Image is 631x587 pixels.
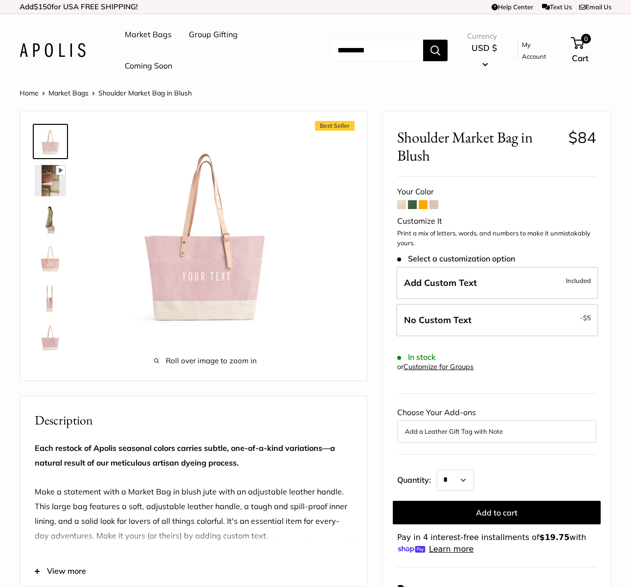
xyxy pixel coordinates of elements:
[98,126,313,340] img: Shoulder Market Bag in Blush
[315,121,355,131] span: Best Seller
[35,411,352,430] h2: Description
[35,322,66,353] img: Shoulder Market Bag in Blush
[125,27,172,42] a: Market Bags
[396,267,598,299] label: Add Custom Text
[33,320,68,355] a: Shoulder Market Bag in Blush
[33,163,68,198] a: Shoulder Market Bag in Blush
[396,304,598,336] label: Leave Blank
[580,312,591,324] span: -
[397,229,596,248] p: Print a mix of letters, words, and numbers to make it unmistakably yours.
[393,501,601,524] button: Add to cart
[397,467,437,491] label: Quantity:
[568,128,596,147] span: $84
[405,425,588,437] button: Add a Leather Gift Tag with Note
[35,441,352,543] p: Make a statement with a Market Bag in blush jute with an adjustable leather handle. This large ba...
[404,362,473,371] a: Customize for Groups
[542,3,572,11] a: Text Us
[397,360,473,374] div: or
[20,43,86,57] img: Apolis
[48,89,89,97] a: Market Bags
[35,204,66,235] img: Shoulder Market Bag in Blush
[467,40,501,71] button: USD $
[522,39,555,63] a: My Account
[125,59,172,73] a: Coming Soon
[583,314,591,322] span: $5
[35,443,335,468] strong: Each restock of Apolis seasonal colors carries subtle, one-of-a-kind variations—a natural result ...
[33,124,68,159] a: Shoulder Market Bag in Blush
[572,35,611,66] a: 0 Cart
[397,185,596,199] div: Your Color
[33,241,68,277] a: Shoulder Market Bag in Blush
[47,564,86,579] span: View more
[581,34,591,44] span: 0
[189,27,238,42] a: Group Gifting
[20,89,39,97] a: Home
[35,126,66,157] img: Shoulder Market Bag in Blush
[397,128,561,164] span: Shoulder Market Bag in Blush
[397,254,515,263] span: Select a customization option
[98,89,192,97] span: Shoulder Market Bag in Blush
[98,354,313,368] span: Roll over image to zoom in
[33,202,68,237] a: Shoulder Market Bag in Blush
[34,2,51,11] span: $150
[20,87,192,99] nav: Breadcrumb
[404,277,477,288] span: Add Custom Text
[404,314,472,326] span: No Custom Text
[33,281,68,316] a: Shoulder Market Bag in Blush
[423,40,448,61] button: Search
[397,405,596,443] div: Choose Your Add-ons
[397,214,596,229] div: Customize It
[397,352,436,362] span: In stock
[467,29,501,43] span: Currency
[492,3,533,11] a: Help Center
[35,165,66,196] img: Shoulder Market Bag in Blush
[20,556,367,587] button: View more
[566,275,591,286] span: Included
[579,3,611,11] a: Email Us
[330,40,423,61] input: Search...
[35,243,66,275] img: Shoulder Market Bag in Blush
[472,43,497,53] span: USD $
[572,53,588,63] span: Cart
[35,282,66,314] img: Shoulder Market Bag in Blush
